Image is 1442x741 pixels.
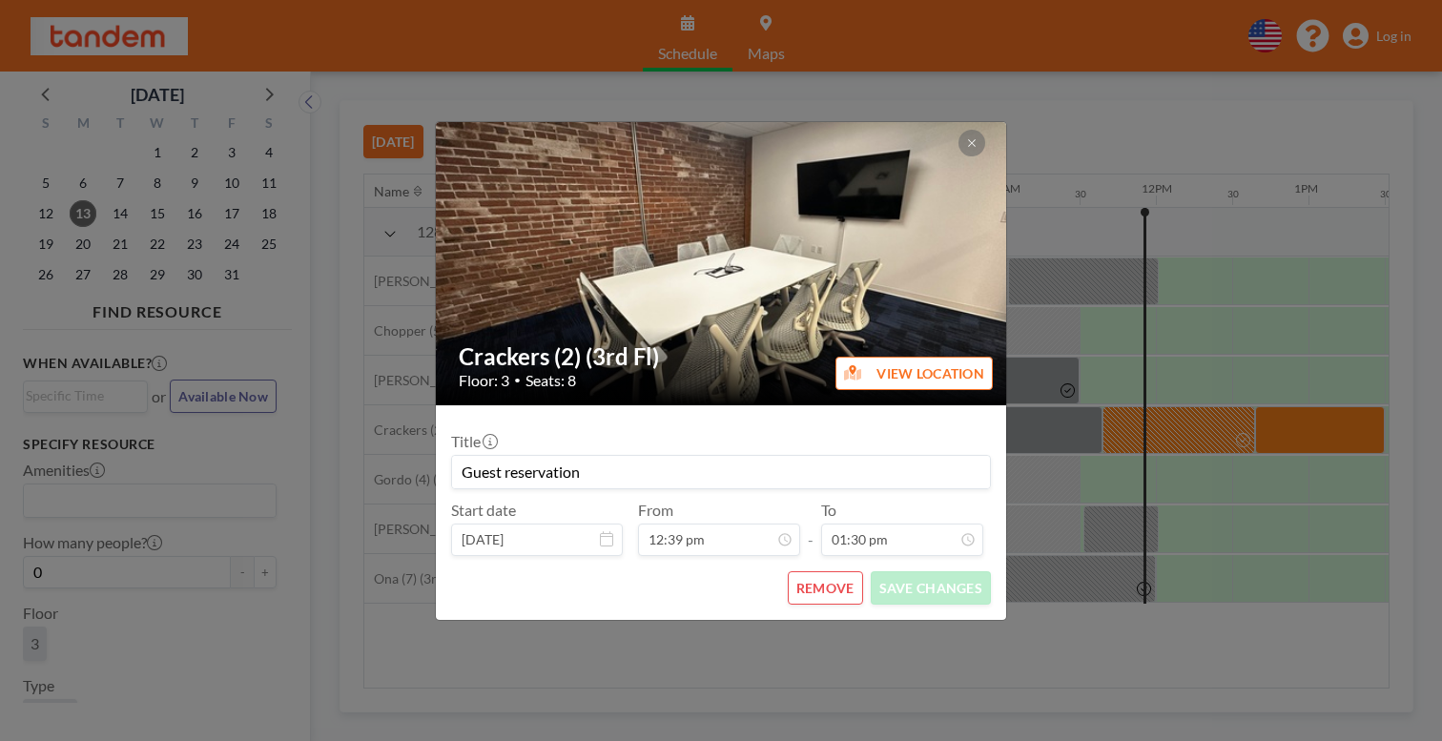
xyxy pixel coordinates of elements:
h2: Crackers (2) (3rd Fl) [459,342,985,371]
span: Seats: 8 [525,371,576,390]
span: - [808,507,814,549]
input: (No title) [452,456,990,488]
span: • [514,373,521,387]
span: Floor: 3 [459,371,509,390]
button: VIEW LOCATION [835,357,993,390]
label: To [821,501,836,520]
img: 537.jpg [436,49,1008,478]
button: REMOVE [788,571,863,605]
label: From [638,501,673,520]
button: SAVE CHANGES [871,571,991,605]
label: Start date [451,501,516,520]
label: Title [451,432,496,451]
